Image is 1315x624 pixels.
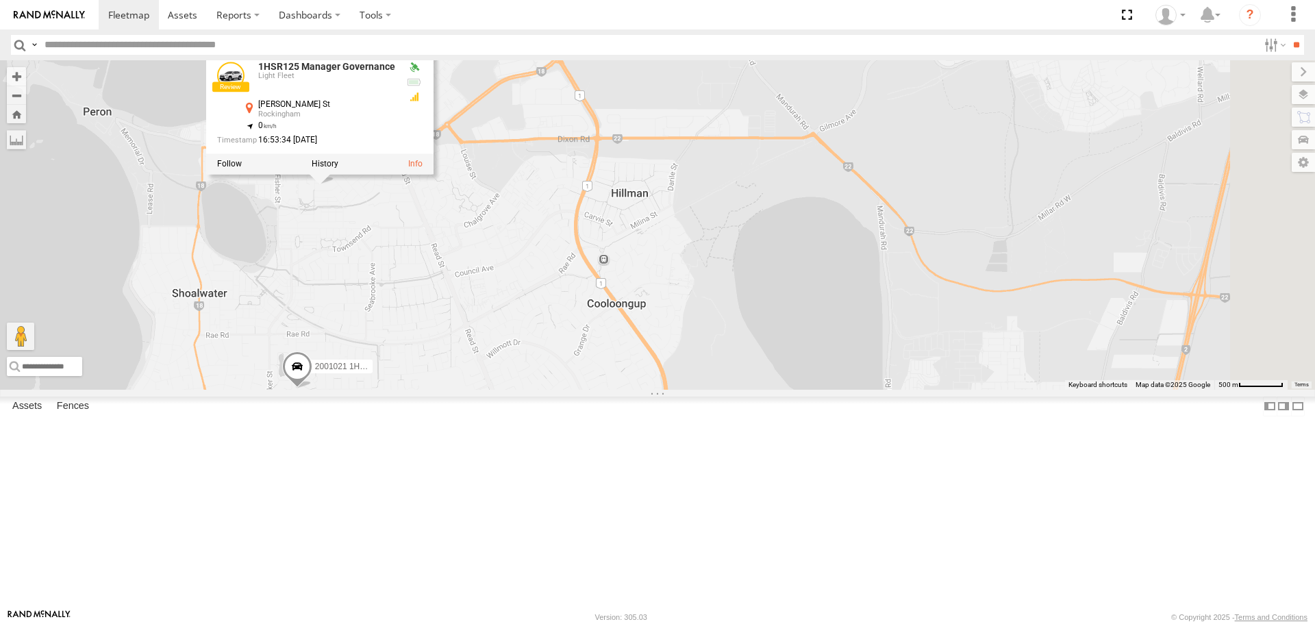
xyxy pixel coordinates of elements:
[1214,380,1288,390] button: Map Scale: 500 m per 62 pixels
[406,92,423,103] div: GSM Signal = 3
[7,130,26,149] label: Measure
[217,159,242,169] label: Realtime tracking of Asset
[1235,613,1307,621] a: Terms and Conditions
[258,121,277,131] span: 0
[408,159,423,169] a: View Asset Details
[1136,381,1210,388] span: Map data ©2025 Google
[315,362,436,372] span: 2001021 1HRP487 Toyota Admin
[1259,35,1288,55] label: Search Filter Options
[14,10,85,20] img: rand-logo.svg
[217,62,245,90] a: View Asset Details
[258,111,395,119] div: Rockingham
[1171,613,1307,621] div: © Copyright 2025 -
[1277,397,1290,416] label: Dock Summary Table to the Right
[1294,382,1309,387] a: Terms
[258,62,395,73] a: 1HSR125 Manager Governance
[312,159,338,169] label: View Asset History
[1292,153,1315,172] label: Map Settings
[217,136,395,145] div: Date/time of location update
[595,613,647,621] div: Version: 305.03
[1068,380,1127,390] button: Keyboard shortcuts
[1291,397,1305,416] label: Hide Summary Table
[7,86,26,105] button: Zoom out
[1218,381,1238,388] span: 500 m
[406,77,423,88] div: No voltage information received from this device.
[7,67,26,86] button: Zoom in
[258,73,395,81] div: Light Fleet
[1239,4,1261,26] i: ?
[1263,397,1277,416] label: Dock Summary Table to the Left
[1151,5,1190,25] div: Andrew Fisher
[29,35,40,55] label: Search Query
[50,397,96,416] label: Fences
[7,323,34,350] button: Drag Pegman onto the map to open Street View
[258,101,395,110] div: [PERSON_NAME] St
[406,62,423,73] div: Valid GPS Fix
[5,397,49,416] label: Assets
[8,610,71,624] a: Visit our Website
[7,105,26,123] button: Zoom Home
